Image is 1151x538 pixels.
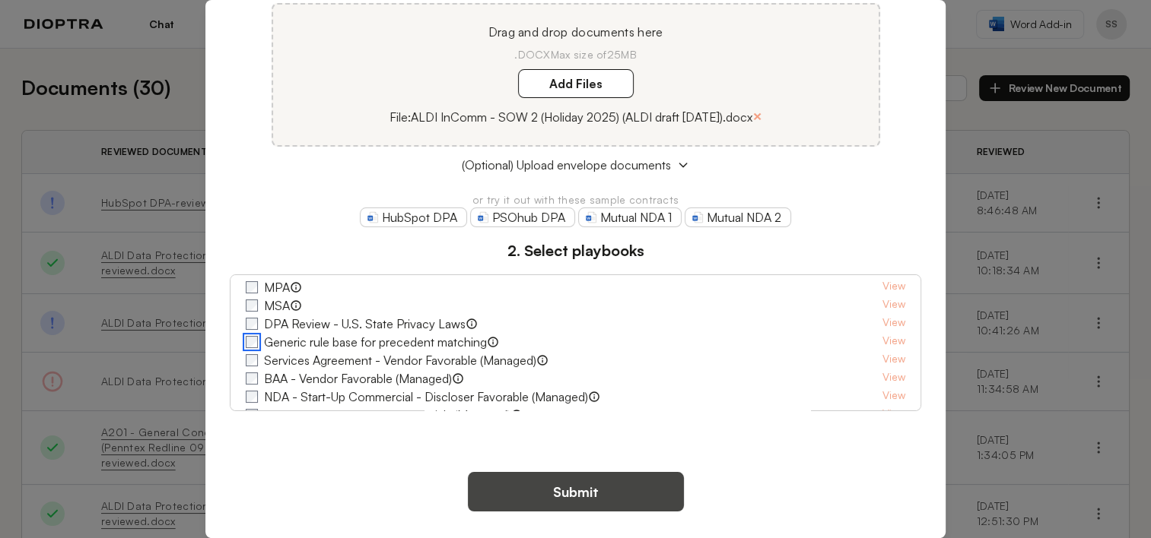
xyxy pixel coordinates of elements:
[685,207,791,227] a: Mutual NDA 2
[882,333,905,351] a: View
[882,315,905,333] a: View
[578,207,682,227] a: Mutual NDA 1
[264,315,466,333] label: DPA Review - U.S. State Privacy Laws
[882,369,905,388] a: View
[230,192,921,207] p: or try it out with these sample contracts
[291,23,860,41] p: Drag and drop documents here
[468,472,684,511] button: Submit
[264,388,588,406] label: NDA - Start-Up Commercial - Discloser Favorable (Managed)
[882,351,905,369] a: View
[264,369,452,388] label: BAA - Vendor Favorable (Managed)
[752,106,762,127] button: ×
[264,351,536,369] label: Services Agreement - Vendor Favorable (Managed)
[264,406,510,424] label: SaaS - Vendor Favorable Essentials (Managed)
[389,108,752,126] p: File: ALDI InComm - SOW 2 (Holiday 2025) (ALDI draft [DATE]).docx
[264,333,487,351] label: Generic rule base for precedent matching
[360,207,467,227] a: HubSpot DPA
[518,69,634,98] label: Add Files
[264,278,290,296] label: MPA
[882,406,905,424] a: View
[470,207,575,227] a: PSOhub DPA
[462,156,671,174] span: (Optional) Upload envelope documents
[291,47,860,62] p: .DOCX Max size of 25MB
[230,156,921,174] button: (Optional) Upload envelope documents
[230,239,921,262] h3: 2. Select playbooks
[882,278,905,296] a: View
[882,388,905,406] a: View
[264,296,290,315] label: MSA
[882,296,905,315] a: View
